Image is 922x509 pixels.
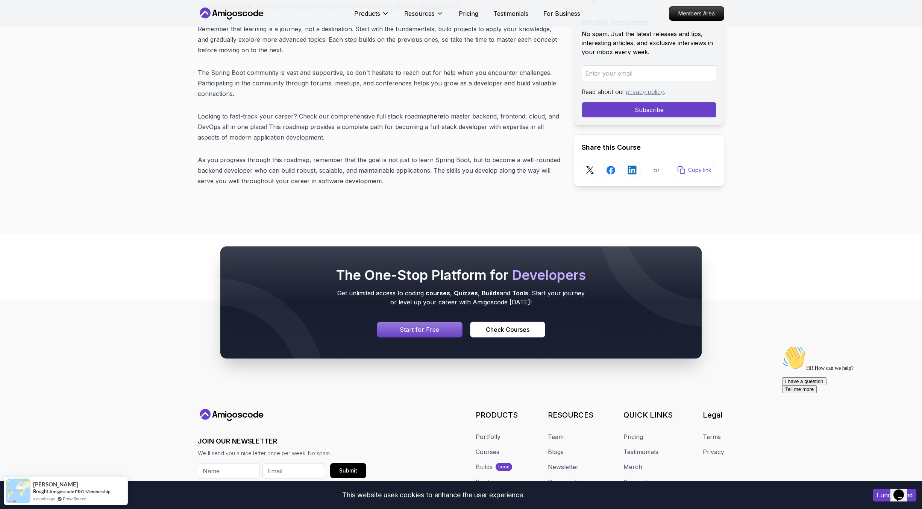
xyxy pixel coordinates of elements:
a: Members Area [669,6,724,21]
a: Courses page [470,322,545,337]
p: No spam. Just the latest releases and tips, interesting articles, and exclusive interviews in you... [582,29,716,56]
a: Pricing [623,432,643,441]
a: Community [548,477,580,486]
div: This website uses cookies to enhance the user experience. [6,487,861,503]
p: Products [354,9,380,18]
p: Copy link [688,166,711,174]
p: or [654,166,660,175]
iframe: chat widget [779,343,914,475]
span: Hi! How can we help? [3,23,74,28]
button: Resources [404,9,444,24]
p: We'll send you a nice letter once per week. No spam. [198,450,366,457]
p: Looking to fast-track your career? Check our comprehensive full stack roadmap to master backend, ... [198,111,562,143]
a: Merch [623,462,642,471]
a: privacy policy [626,88,664,96]
input: Email [262,463,324,479]
input: Name [198,463,259,479]
button: Copy link [673,162,716,178]
a: Signin page [377,322,463,337]
h2: The One-Stop Platform for [335,267,587,283]
p: Get unlimited access to coding , , and . Start your journey or level up your career with Amigosco... [335,289,587,307]
button: Submit [330,463,366,478]
div: 👋Hi! How can we help?I have a questionTell me more [3,3,138,50]
a: For Business [543,9,580,18]
a: Privacy [703,447,724,456]
a: Support [623,477,647,486]
div: Builds [476,462,493,471]
a: Blogs [548,447,564,456]
button: Tell me more [3,43,38,50]
button: I have a question [3,35,47,43]
span: Bought [33,488,49,494]
iframe: chat widget [890,479,914,501]
a: Amigoscode PRO Membership [49,489,111,494]
span: Quizzes [454,289,478,297]
a: Pricing [459,9,478,18]
span: [PERSON_NAME] [33,481,78,488]
h3: RESOURCES [548,410,593,420]
div: Check Courses [486,325,529,334]
button: Accept cookies [873,489,916,501]
a: Bootcamp [476,477,505,486]
a: Portfolly [476,432,500,441]
span: Tools [512,289,528,297]
a: Testimonials [623,447,658,456]
h3: PRODUCTS [476,410,518,420]
button: Products [354,9,389,24]
div: Submit [339,467,357,474]
p: Start for Free [400,325,439,334]
p: As you progress through this roadmap, remember that the goal is not just to learn Spring Boot, bu... [198,155,562,186]
a: Newsletter [548,462,579,471]
button: Subscribe [582,102,716,117]
a: Testimonials [493,9,528,18]
a: Team [548,432,564,441]
input: Enter your email [582,65,716,81]
p: soon [498,464,510,470]
p: Members Area [669,7,724,20]
h3: Legal [703,410,724,420]
img: :wave: [3,3,27,27]
h3: QUICK LINKS [623,410,673,420]
p: Remember that learning is a journey, not a destination. Start with the fundamentals, build projec... [198,24,562,55]
span: Builds [482,289,500,297]
button: Check Courses [470,322,545,337]
a: ProveSource [63,495,86,502]
img: provesource social proof notification image [6,479,30,503]
span: Developers [512,267,586,283]
a: here [430,112,443,120]
a: Courses [476,447,499,456]
h2: Share this Course [582,142,716,153]
p: The Spring Boot community is vast and supportive, so don't hesitate to reach out for help when yo... [198,67,562,99]
p: Read about our . [582,87,716,96]
span: courses [426,289,450,297]
h3: JOIN OUR NEWSLETTER [198,436,366,447]
span: a month ago [33,495,55,502]
a: Terms [703,432,721,441]
p: Resources [404,9,435,18]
